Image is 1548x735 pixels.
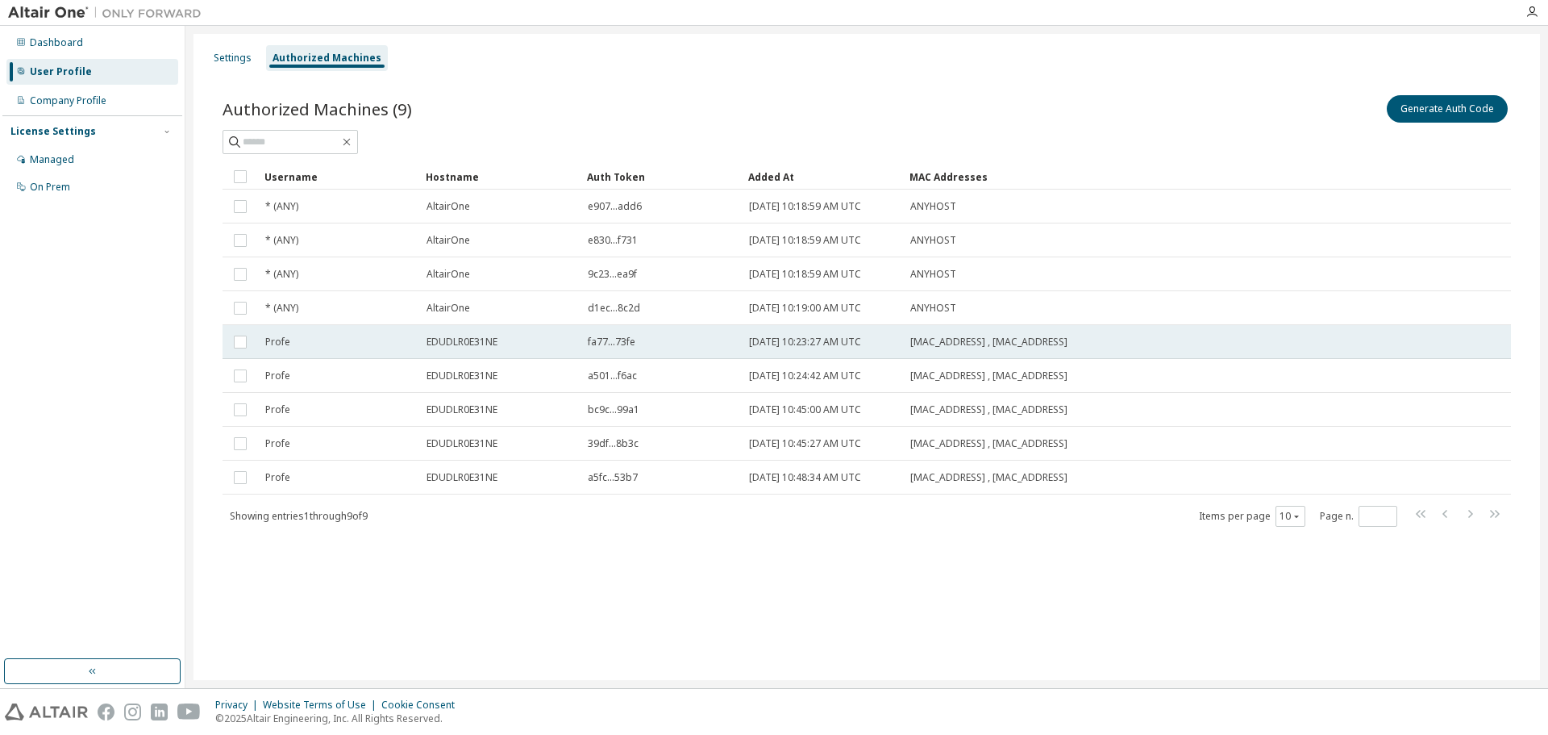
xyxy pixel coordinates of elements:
[588,200,642,213] span: e907...add6
[588,370,637,382] span: a501...f6ac
[910,336,1067,349] span: [MAC_ADDRESS] , [MAC_ADDRESS]
[910,234,956,247] span: ANYHOST
[588,336,635,349] span: fa77...73fe
[427,370,497,382] span: EDUDLR0E31NE
[910,268,956,281] span: ANYHOST
[151,704,168,720] img: linkedin.svg
[1387,95,1508,123] button: Generate Auth Code
[98,704,114,720] img: facebook.svg
[30,65,92,78] div: User Profile
[265,471,290,484] span: Profe
[223,98,412,120] span: Authorized Machines (9)
[910,200,956,213] span: ANYHOST
[910,437,1067,450] span: [MAC_ADDRESS] , [MAC_ADDRESS]
[749,336,861,349] span: [DATE] 10:23:27 AM UTC
[427,302,470,315] span: AltairOne
[8,5,210,21] img: Altair One
[30,181,70,194] div: On Prem
[265,268,298,281] span: * (ANY)
[215,699,263,712] div: Privacy
[1280,510,1301,523] button: 10
[5,704,88,720] img: altair_logo.svg
[124,704,141,720] img: instagram.svg
[910,302,956,315] span: ANYHOST
[588,268,637,281] span: 9c23...ea9f
[427,234,470,247] span: AltairOne
[427,403,497,416] span: EDUDLR0E31NE
[30,36,83,49] div: Dashboard
[749,200,861,213] span: [DATE] 10:18:59 AM UTC
[265,403,290,416] span: Profe
[748,164,897,190] div: Added At
[749,302,861,315] span: [DATE] 10:19:00 AM UTC
[381,699,464,712] div: Cookie Consent
[427,268,470,281] span: AltairOne
[588,471,638,484] span: a5fc...53b7
[1320,506,1397,527] span: Page n.
[910,471,1067,484] span: [MAC_ADDRESS] , [MAC_ADDRESS]
[265,336,290,349] span: Profe
[588,403,639,416] span: bc9c...99a1
[588,437,639,450] span: 39df...8b3c
[265,234,298,247] span: * (ANY)
[426,164,574,190] div: Hostname
[215,712,464,725] p: © 2025 Altair Engineering, Inc. All Rights Reserved.
[273,52,381,65] div: Authorized Machines
[265,200,298,213] span: * (ANY)
[588,234,638,247] span: e830...f731
[910,370,1067,382] span: [MAC_ADDRESS] , [MAC_ADDRESS]
[177,704,201,720] img: youtube.svg
[264,164,413,190] div: Username
[427,336,497,349] span: EDUDLR0E31NE
[587,164,735,190] div: Auth Token
[427,471,497,484] span: EDUDLR0E31NE
[30,153,74,166] div: Managed
[230,509,368,523] span: Showing entries 1 through 9 of 9
[30,94,106,107] div: Company Profile
[214,52,252,65] div: Settings
[909,164,1342,190] div: MAC Addresses
[749,268,861,281] span: [DATE] 10:18:59 AM UTC
[265,437,290,450] span: Profe
[427,437,497,450] span: EDUDLR0E31NE
[265,302,298,315] span: * (ANY)
[10,125,96,138] div: License Settings
[427,200,470,213] span: AltairOne
[749,370,861,382] span: [DATE] 10:24:42 AM UTC
[263,699,381,712] div: Website Terms of Use
[749,471,861,484] span: [DATE] 10:48:34 AM UTC
[749,437,861,450] span: [DATE] 10:45:27 AM UTC
[910,403,1067,416] span: [MAC_ADDRESS] , [MAC_ADDRESS]
[1199,506,1305,527] span: Items per page
[749,234,861,247] span: [DATE] 10:18:59 AM UTC
[749,403,861,416] span: [DATE] 10:45:00 AM UTC
[265,370,290,382] span: Profe
[588,302,640,315] span: d1ec...8c2d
